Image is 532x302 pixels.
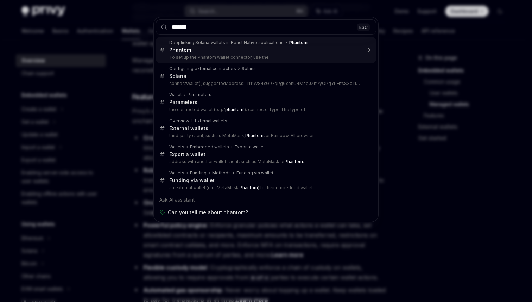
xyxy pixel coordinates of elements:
div: Configuring external connectors [169,66,236,72]
b: Phantom [245,133,264,138]
div: Wallets [169,170,184,176]
p: third-party client, such as MetaMask, , or Rainbow. All browser [169,133,361,138]
p: the connected wallet (e.g. ' '). connectorType The type of [169,107,361,112]
div: External wallets [169,125,208,131]
div: Funding via wallet [169,177,215,184]
div: Methods [212,170,231,176]
div: Overview [169,118,189,124]
div: Solana [242,66,256,72]
div: Export a wallet [169,151,205,158]
div: Solana [169,73,186,79]
div: ESC [357,23,370,31]
span: Can you tell me about phantom? [168,209,248,216]
b: Phantom [240,185,258,190]
div: Wallets [169,144,184,150]
p: address with another wallet client, such as MetaMask or . [169,159,361,165]
div: Wallet [169,92,182,98]
b: Phantom [285,159,303,164]
b: phantom [225,107,243,112]
b: Phantom [289,40,308,45]
div: Funding via wallet [236,170,273,176]
div: Funding [190,170,207,176]
div: External wallets [195,118,227,124]
div: Parameters [169,99,197,105]
b: Phantom [169,47,191,53]
div: Embedded wallets [190,144,229,150]
p: connectWallet({ suggestedAddress: '1111WS4xG97qPg6xehU4MadJZifPyQPgYPHfsS3X1111', walletList: [ [169,81,361,86]
p: an external wallet (e.g. MetaMask, ) to their embedded wallet [169,185,361,191]
div: Export a wallet [235,144,265,150]
div: Ask AI assistant [156,193,376,206]
p: To set up the Phantom wallet connector, use the [169,55,361,60]
div: Parameters [188,92,211,98]
div: Deeplinking Solana wallets in React Native applications [169,40,284,45]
